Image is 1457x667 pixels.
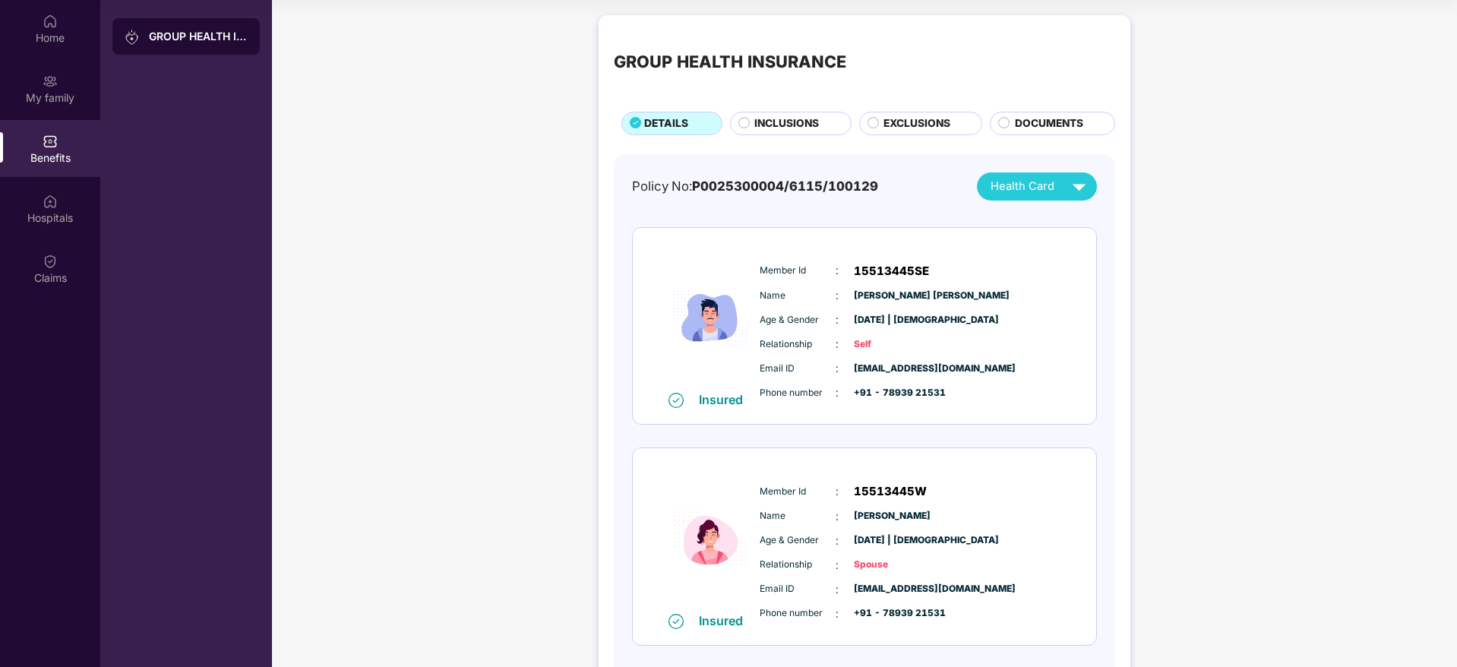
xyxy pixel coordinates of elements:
div: Insured [699,613,752,628]
span: : [836,581,839,598]
span: +91 - 78939 21531 [854,606,930,621]
span: Phone number [760,606,836,621]
img: svg+xml;base64,PHN2ZyB4bWxucz0iaHR0cDovL3d3dy53My5vcmcvMjAwMC9zdmciIHdpZHRoPSIxNiIgaGVpZ2h0PSIxNi... [668,614,684,629]
span: Email ID [760,582,836,596]
span: [EMAIL_ADDRESS][DOMAIN_NAME] [854,582,930,596]
span: : [836,605,839,622]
